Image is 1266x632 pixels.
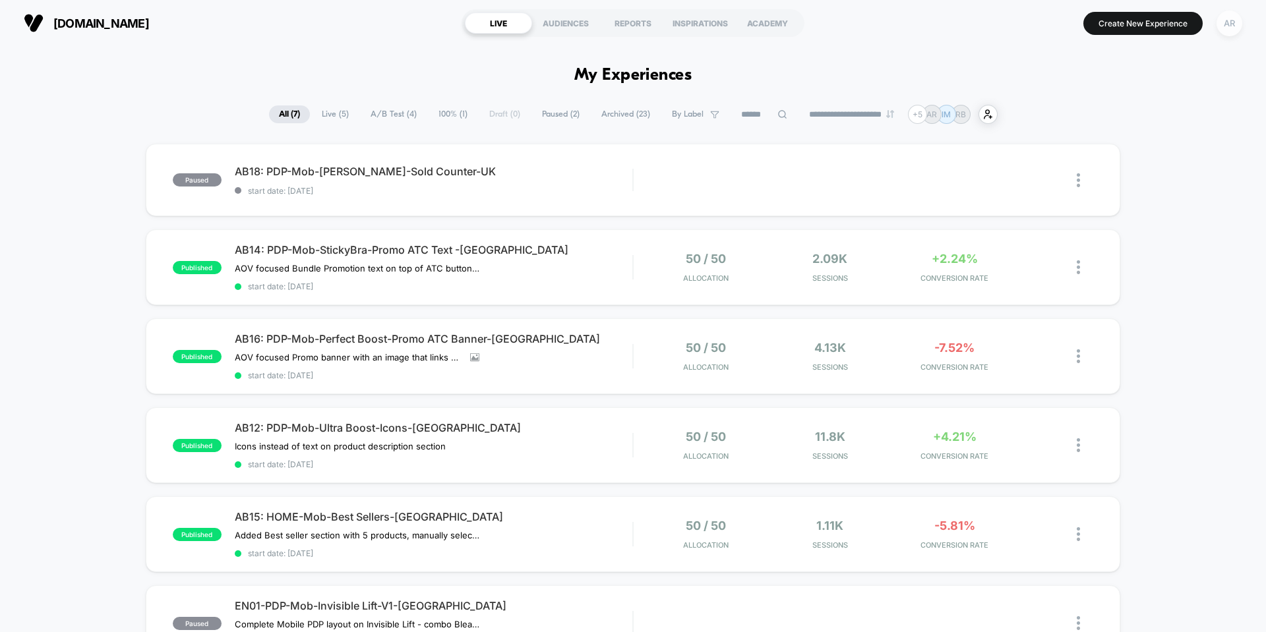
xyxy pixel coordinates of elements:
[942,109,951,119] p: IM
[20,13,153,34] button: [DOMAIN_NAME]
[1077,616,1080,630] img: close
[235,243,632,256] span: AB14: PDP-Mob-StickyBra-Promo ATC Text -[GEOGRAPHIC_DATA]
[686,252,726,266] span: 50 / 50
[895,451,1013,461] span: CONVERSION RATE
[934,519,975,532] span: -5.81%
[235,530,479,540] span: Added Best seller section with 5 products, manually selected, right after the banner.
[812,252,847,266] span: 2.09k
[932,252,978,266] span: +2.24%
[683,451,729,461] span: Allocation
[235,421,632,434] span: AB12: PDP-Mob-Ultra Boost-Icons-[GEOGRAPHIC_DATA]
[686,519,726,532] span: 50 / 50
[235,599,632,612] span: EN01-PDP-Mob-Invisible Lift-V1-[GEOGRAPHIC_DATA]
[312,105,359,123] span: Live ( 5 )
[771,273,889,283] span: Sessions
[53,16,149,30] span: [DOMAIN_NAME]
[235,165,632,178] span: AB18: PDP-Mob-[PERSON_NAME]-Sold Counter-UK
[429,105,477,123] span: 100% ( 1 )
[816,519,843,532] span: 1.11k
[895,362,1013,372] span: CONVERSION RATE
[815,430,845,444] span: 11.8k
[599,13,667,34] div: REPORTS
[686,341,726,355] span: 50 / 50
[173,350,222,363] span: published
[235,352,460,362] span: AOV focused Promo banner with an image that links to the Bundles collection page—added above the ...
[574,66,692,85] h1: My Experiences
[683,362,729,372] span: Allocation
[734,13,801,34] div: ACADEMY
[235,619,479,629] span: Complete Mobile PDP layout on Invisible Lift - combo Bleame and new layout sections.
[24,13,44,33] img: Visually logo
[235,459,632,469] span: start date: [DATE]
[173,173,222,187] span: paused
[771,451,889,461] span: Sessions
[934,341,975,355] span: -7.52%
[465,13,532,34] div: LIVE
[173,439,222,452] span: published
[771,362,889,372] span: Sessions
[235,370,632,380] span: start date: [DATE]
[933,430,977,444] span: +4.21%
[235,281,632,291] span: start date: [DATE]
[814,341,846,355] span: 4.13k
[173,528,222,541] span: published
[1217,11,1242,36] div: AR
[908,105,927,124] div: + 5
[686,430,726,444] span: 50 / 50
[1077,527,1080,541] img: close
[1213,10,1246,37] button: AR
[1077,438,1080,452] img: close
[895,273,1013,283] span: CONVERSION RATE
[269,105,310,123] span: All ( 7 )
[235,548,632,558] span: start date: [DATE]
[667,13,734,34] div: INSPIRATIONS
[235,332,632,345] span: AB16: PDP-Mob-Perfect Boost-Promo ATC Banner-[GEOGRAPHIC_DATA]
[532,13,599,34] div: AUDIENCES
[1077,349,1080,363] img: close
[591,105,660,123] span: Archived ( 23 )
[1077,173,1080,187] img: close
[1077,260,1080,274] img: close
[235,441,446,451] span: Icons instead of text on product description section
[672,109,704,119] span: By Label
[886,110,894,118] img: end
[895,540,1013,550] span: CONVERSION RATE
[235,186,632,196] span: start date: [DATE]
[235,510,632,523] span: AB15: HOME-Mob-Best Sellers-[GEOGRAPHIC_DATA]
[683,540,729,550] span: Allocation
[361,105,427,123] span: A/B Test ( 4 )
[532,105,589,123] span: Paused ( 2 )
[173,617,222,630] span: paused
[683,273,729,283] span: Allocation
[926,109,937,119] p: AR
[955,109,966,119] p: RB
[1083,12,1203,35] button: Create New Experience
[771,540,889,550] span: Sessions
[235,263,479,273] span: AOV focused Bundle Promotion text on top of ATC button that links to the Sticky Bra BundleAdded t...
[173,261,222,274] span: published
